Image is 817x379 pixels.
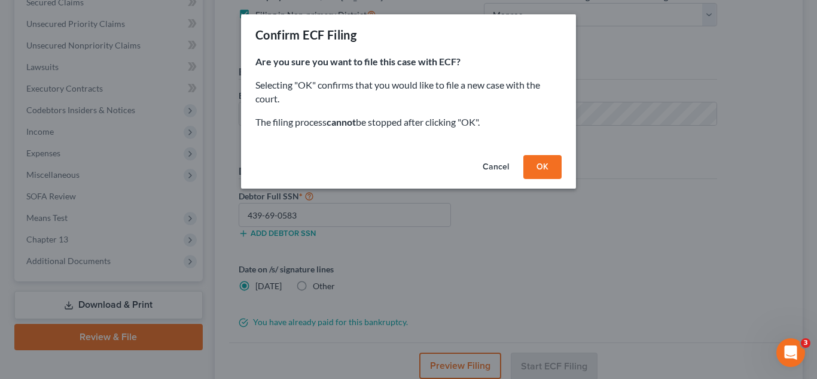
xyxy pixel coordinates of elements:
[255,78,562,106] p: Selecting "OK" confirms that you would like to file a new case with the court.
[801,338,810,348] span: 3
[776,338,805,367] iframe: Intercom live chat
[327,116,356,128] strong: cannot
[255,116,562,129] p: The filing process be stopped after clicking "OK".
[523,155,562,179] button: OK
[473,155,519,179] button: Cancel
[255,56,461,67] strong: Are you sure you want to file this case with ECF?
[255,26,356,43] div: Confirm ECF Filing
